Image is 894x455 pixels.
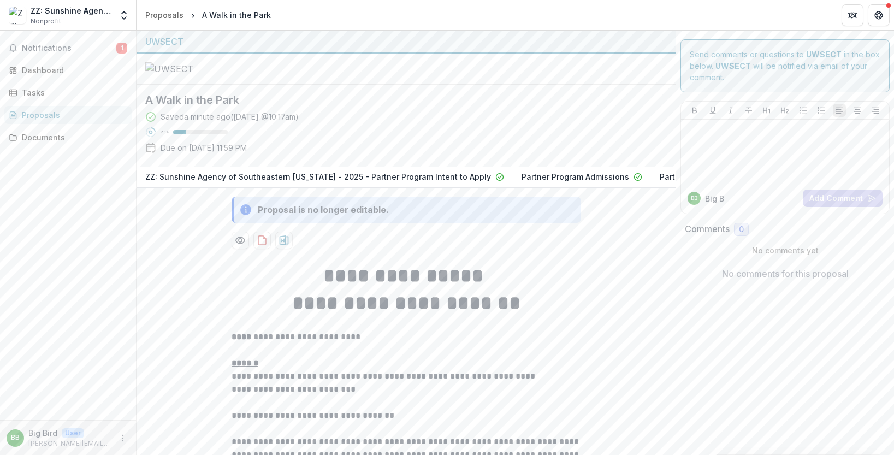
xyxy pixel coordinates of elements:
button: Ordered List [815,104,828,117]
p: 23 % [161,128,169,136]
p: Due on [DATE] 11:59 PM [161,142,247,153]
button: Bold [688,104,701,117]
button: Notifications1 [4,39,132,57]
div: A Walk in the Park [202,9,271,21]
strong: UWSECT [806,50,842,59]
button: Preview f772771e-c962-4594-9e74-c4668ee66d4d-5.pdf [232,232,249,249]
a: Proposals [4,106,132,124]
button: Partners [842,4,863,26]
p: No comments for this proposal [722,267,849,280]
span: 1 [116,43,127,54]
button: Align Center [851,104,864,117]
div: Saved a minute ago ( [DATE] @ 10:17am ) [161,111,299,122]
div: Proposals [145,9,183,21]
strong: UWSECT [715,61,751,70]
p: No comments yet [685,245,885,256]
div: Tasks [22,87,123,98]
p: User [62,428,84,438]
div: Send comments or questions to in the box below. will be notified via email of your comment. [680,39,890,92]
button: Get Help [868,4,890,26]
div: Dashboard [22,64,123,76]
div: Documents [22,132,123,143]
img: UWSECT [145,62,254,75]
button: Align Right [869,104,882,117]
div: ZZ: Sunshine Agency of Southeastern [US_STATE] [31,5,112,16]
span: 0 [739,225,744,234]
h2: A Walk in the Park [145,93,649,107]
div: Proposals [22,109,123,121]
div: UWSECT [145,35,667,48]
p: Partner Program Admissions [660,171,767,182]
div: Big Bird [691,196,697,201]
div: Big Bird [11,434,20,441]
button: download-proposal [275,232,293,249]
p: Big Bird [28,427,57,439]
img: ZZ: Sunshine Agency of Southeastern Connecticut [9,7,26,24]
button: Italicize [724,104,737,117]
p: Partner Program Admissions [522,171,629,182]
button: download-proposal [253,232,271,249]
button: Underline [706,104,719,117]
span: Nonprofit [31,16,61,26]
a: Tasks [4,84,132,102]
p: [PERSON_NAME][EMAIL_ADDRESS][PERSON_NAME][DOMAIN_NAME] [28,439,112,448]
button: Open entity switcher [116,4,132,26]
h2: Comments [685,224,730,234]
button: Strike [742,104,755,117]
a: Dashboard [4,61,132,79]
button: Heading 1 [760,104,773,117]
p: Big B [705,193,724,204]
div: Proposal is no longer editable. [258,203,389,216]
button: Align Left [833,104,846,117]
p: ZZ: Sunshine Agency of Southeastern [US_STATE] - 2025 - Partner Program Intent to Apply [145,171,491,182]
button: Add Comment [803,190,883,207]
a: Documents [4,128,132,146]
a: Proposals [141,7,188,23]
span: Notifications [22,44,116,53]
button: Bullet List [797,104,810,117]
button: More [116,432,129,445]
button: Heading 2 [778,104,791,117]
nav: breadcrumb [141,7,275,23]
